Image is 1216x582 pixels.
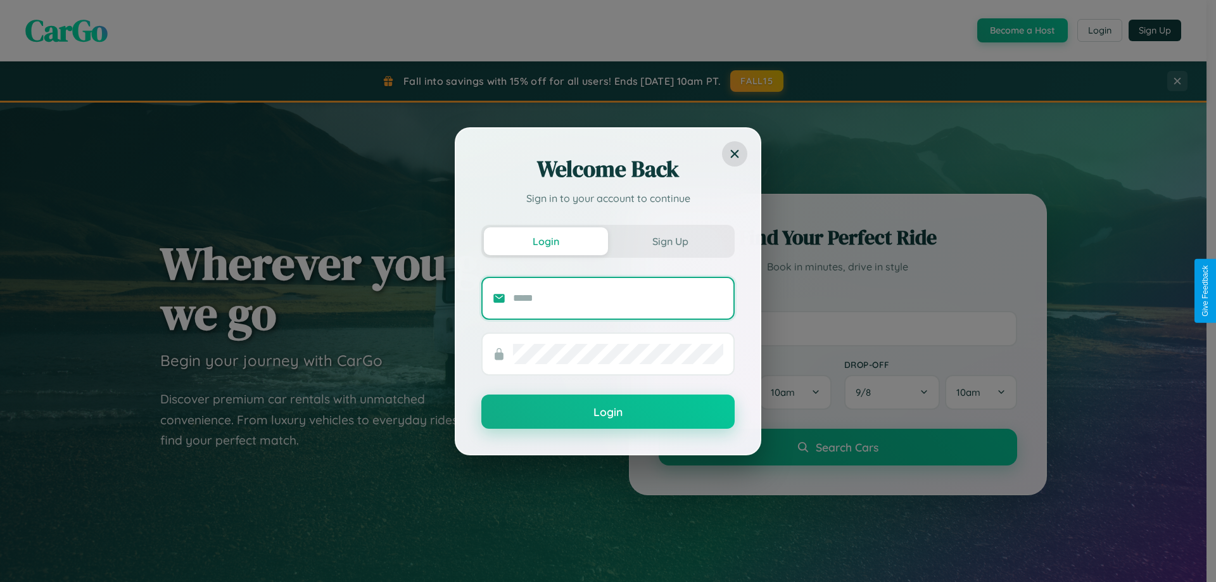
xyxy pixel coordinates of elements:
[481,395,735,429] button: Login
[1201,265,1210,317] div: Give Feedback
[481,191,735,206] p: Sign in to your account to continue
[608,227,732,255] button: Sign Up
[484,227,608,255] button: Login
[481,154,735,184] h2: Welcome Back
